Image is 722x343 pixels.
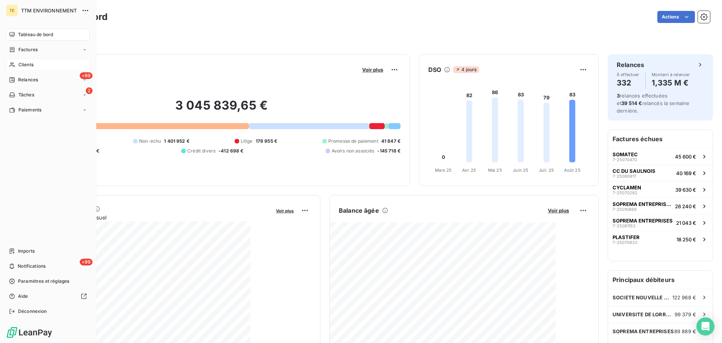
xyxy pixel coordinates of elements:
div: TE [6,5,18,17]
span: UNIVERSITE DE LORRAINE [613,311,675,317]
span: CYCLAMEN [613,184,641,191]
h2: 3 045 839,65 € [42,98,400,120]
tspan: Mars 25 [435,168,452,173]
a: Clients [6,59,90,71]
span: 18 250 € [676,236,696,242]
tspan: Juin 25 [513,168,528,173]
tspan: Août 25 [564,168,581,173]
span: Aide [18,293,28,300]
span: 3 [617,93,620,99]
span: Crédit divers [187,148,215,154]
span: 2 [86,87,93,94]
a: Imports [6,245,90,257]
span: 7-25061153 [613,224,636,228]
span: Notifications [18,263,46,270]
button: Actions [657,11,695,23]
span: SOMATEC [613,151,638,157]
span: Imports [18,248,35,255]
button: SOPREMA ENTREPRISES7-2501086926 240 € [608,198,713,214]
button: SOMATEC7-2507047045 600 € [608,148,713,165]
span: 7-25070292 [613,191,637,195]
span: -145 718 € [377,148,400,154]
h6: Balance âgée [339,206,379,215]
span: SOPREMA ENTREPRISES [613,218,673,224]
button: Voir plus [360,66,385,73]
span: PLASTIFER [613,234,640,240]
span: Tableau de bord [18,31,53,38]
div: Open Intercom Messenger [696,317,714,335]
span: 26 240 € [675,203,696,209]
a: Factures [6,44,90,56]
button: CYCLAMEN7-2507029239 630 € [608,181,713,198]
span: 7-25070470 [613,157,637,162]
span: Voir plus [362,67,383,73]
span: -412 698 € [218,148,244,154]
span: Relances [18,76,38,83]
span: 4 jours [453,66,479,73]
button: PLASTIFER7-2507083318 250 € [608,231,713,247]
tspan: Mai 25 [488,168,502,173]
span: 7-25010869 [613,207,637,212]
span: Factures [18,46,38,53]
span: 39 630 € [675,187,696,193]
span: 39 514 € [621,100,642,106]
span: 41 847 € [381,138,400,145]
span: Non-échu [139,138,161,145]
span: Déconnexion [18,308,47,315]
span: 21 043 € [676,220,696,226]
span: SOCIETE NOUVELLE BEHEM SNB [613,294,672,300]
span: SOPREMA ENTREPRISES [613,328,674,334]
a: 2Tâches [6,89,90,101]
span: Montant à relancer [652,72,690,77]
span: 178 955 € [256,138,277,145]
img: Logo LeanPay [6,326,53,338]
tspan: Avr. 25 [462,168,476,173]
span: SOPREMA ENTREPRISES [613,201,672,207]
span: CC DU SAULNOIS [613,168,655,174]
span: 1 401 952 € [164,138,190,145]
h6: Factures échues [608,130,713,148]
span: À effectuer [617,72,639,77]
span: Chiffre d'affaires mensuel [42,213,271,221]
span: 89 889 € [674,328,696,334]
a: +99Relances [6,74,90,86]
span: 122 968 € [672,294,696,300]
span: TTM ENVIRONNEMENT [21,8,77,14]
span: 7-25070833 [613,240,637,245]
span: Avoirs non associés [332,148,375,154]
span: 40 169 € [676,170,696,176]
h6: Principaux débiteurs [608,271,713,289]
span: +99 [80,72,93,79]
button: Voir plus [546,207,571,214]
h4: 332 [617,77,639,89]
button: SOPREMA ENTREPRISES7-2506115321 043 € [608,214,713,231]
a: Paiements [6,104,90,116]
button: CC DU SAULNOIS7-2506081740 169 € [608,165,713,181]
span: Promesse de paiement [328,138,378,145]
span: 99 379 € [675,311,696,317]
h4: 1,335 M € [652,77,690,89]
a: Paramètres et réglages [6,275,90,287]
span: 7-25060817 [613,174,636,178]
h6: DSO [428,65,441,74]
span: Litige [241,138,253,145]
a: Tableau de bord [6,29,90,41]
button: Voir plus [274,207,296,214]
tspan: Juil. 25 [539,168,554,173]
span: Voir plus [276,208,294,213]
span: +99 [80,259,93,265]
span: Clients [18,61,33,68]
h6: Relances [617,60,644,69]
span: 45 600 € [675,154,696,160]
span: relances effectuées et relancés la semaine dernière. [617,93,689,114]
span: Paiements [18,107,41,113]
span: Voir plus [548,207,569,213]
span: Paramètres et réglages [18,278,69,285]
a: Aide [6,290,90,302]
span: Tâches [18,91,34,98]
